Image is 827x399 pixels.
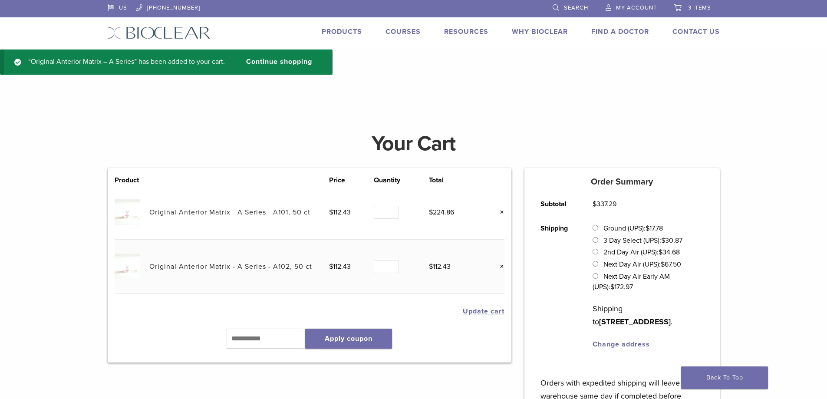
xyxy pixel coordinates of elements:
[599,317,671,326] strong: [STREET_ADDRESS]
[463,308,504,315] button: Update cart
[115,175,149,185] th: Product
[661,236,665,245] span: $
[329,262,333,271] span: $
[688,4,711,11] span: 3 items
[593,200,616,208] bdi: 337.29
[329,175,374,185] th: Price
[661,236,682,245] bdi: 30.87
[305,329,392,349] button: Apply coupon
[593,200,596,208] span: $
[659,248,680,257] bdi: 34.68
[385,27,421,36] a: Courses
[329,208,333,217] span: $
[603,260,681,269] label: Next Day Air (UPS):
[493,261,504,272] a: Remove this item
[616,4,657,11] span: My Account
[108,26,211,39] img: Bioclear
[672,27,720,36] a: Contact Us
[661,260,665,269] span: $
[531,216,583,356] th: Shipping
[681,366,768,389] a: Back To Top
[512,27,568,36] a: Why Bioclear
[591,27,649,36] a: Find A Doctor
[659,248,662,257] span: $
[149,208,310,217] a: Original Anterior Matrix - A Series - A101, 50 ct
[603,248,680,257] label: 2nd Day Air (UPS):
[115,199,140,225] img: Original Anterior Matrix - A Series - A101, 50 ct
[593,302,703,328] p: Shipping to .
[429,262,451,271] bdi: 112.43
[603,236,682,245] label: 3 Day Select (UPS):
[646,224,663,233] bdi: 17.78
[322,27,362,36] a: Products
[149,262,312,271] a: Original Anterior Matrix - A Series - A102, 50 ct
[593,272,669,291] label: Next Day Air Early AM (UPS):
[661,260,681,269] bdi: 67.50
[493,207,504,218] a: Remove this item
[329,262,351,271] bdi: 112.43
[429,208,433,217] span: $
[564,4,588,11] span: Search
[329,208,351,217] bdi: 112.43
[115,254,140,279] img: Original Anterior Matrix - A Series - A102, 50 ct
[603,224,663,233] label: Ground (UPS):
[610,283,614,291] span: $
[429,208,454,217] bdi: 224.86
[429,262,433,271] span: $
[444,27,488,36] a: Resources
[646,224,649,233] span: $
[531,192,583,216] th: Subtotal
[524,177,720,187] h5: Order Summary
[374,175,428,185] th: Quantity
[232,56,319,68] a: Continue shopping
[610,283,633,291] bdi: 172.97
[101,133,726,154] h1: Your Cart
[593,340,650,349] a: Change address
[429,175,481,185] th: Total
